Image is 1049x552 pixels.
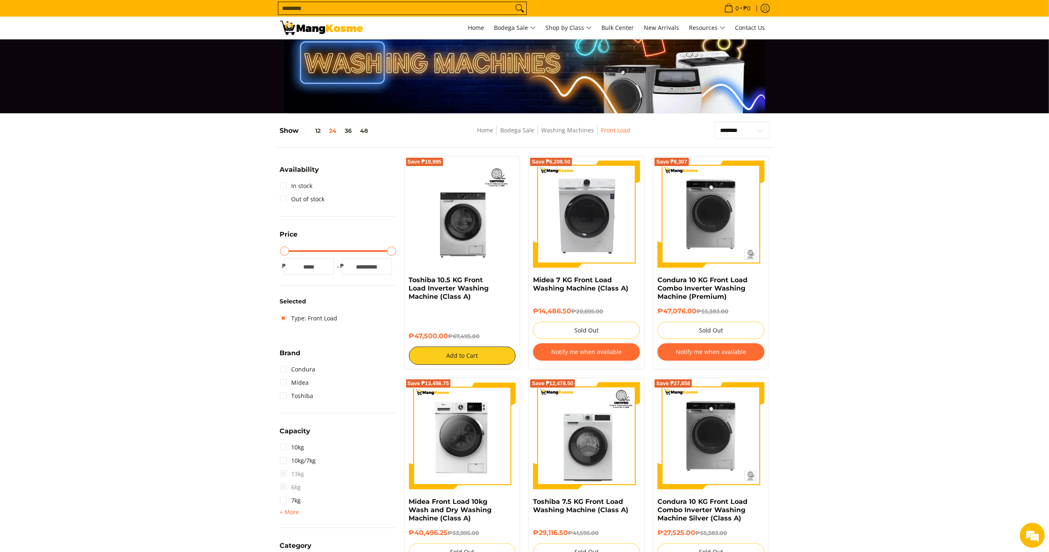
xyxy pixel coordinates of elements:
[408,159,442,164] span: Save ₱19,995
[409,332,516,340] h6: ₱47,500.00
[409,161,516,268] img: Toshiba 10.5 KG Front Load Inverter Washing Machine (Class A)
[280,231,298,244] summary: Open
[731,17,769,39] a: Contact Us
[656,381,690,386] span: Save ₱27,858
[533,307,640,315] h6: ₱14,486.50
[280,21,363,35] img: Washing Machines l Mang Kosme: Home Appliances Warehouse Sale Partner Front Load
[280,494,301,507] a: 7kg
[280,193,325,206] a: Out of stock
[280,507,299,517] summary: Open
[500,126,534,134] a: Bodega Sale
[280,389,314,403] a: Toshiba
[532,381,573,386] span: Save ₱12,478.50
[280,312,338,325] a: Type: Front Load
[448,530,479,536] del: ₱53,995.00
[280,376,309,389] a: Midea
[696,308,728,315] del: ₱55,383.00
[280,441,304,454] a: 10kg
[477,126,493,134] a: Home
[280,467,304,481] span: 13kg
[408,381,449,386] span: Save ₱13,498.75
[685,17,730,39] a: Resources
[280,166,319,173] span: Availability
[280,350,301,357] span: Brand
[657,382,764,489] img: Condura 10 KG Front Load Combo Inverter Washing Machine Silver (Class A)
[341,127,356,134] button: 36
[448,333,480,340] del: ₱67,495.00
[571,308,603,315] del: ₱20,695.00
[533,498,628,514] a: Toshiba 7.5 KG Front Load Washing Machine (Class A)
[468,24,484,32] span: Home
[689,23,725,33] span: Resources
[602,24,634,32] span: Bulk Center
[533,382,640,489] img: Toshiba 7.5 KG Front Load Washing Machine (Class A)
[568,530,599,536] del: ₱41,595.00
[644,24,679,32] span: New Arrivals
[280,179,313,193] a: In stock
[280,231,298,238] span: Price
[657,498,747,522] a: Condura 10 KG Front Load Combo Inverter Washing Machine Silver (Class A)
[280,350,301,363] summary: Open
[494,23,536,33] span: Bodega Sale
[657,343,764,361] button: Notify me when available
[280,428,311,441] summary: Open
[533,343,640,361] button: Notify me when available
[409,276,489,300] a: Toshiba 10.5 KG Front Load Inverter Washing Machine (Class A)
[280,127,372,135] h5: Show
[657,322,764,339] button: Sold Out
[735,5,740,11] span: 0
[409,529,516,537] h6: ₱40,496.25
[542,17,596,39] a: Shop by Class
[695,530,727,536] del: ₱55,383.00
[280,262,288,270] span: ₱
[533,529,640,537] h6: ₱29,116.50
[533,322,640,339] button: Sold Out
[640,17,684,39] a: New Arrivals
[533,276,628,292] a: Midea 7 KG Front Load Washing Machine (Class A)
[656,159,687,164] span: Save ₱8,307
[371,17,769,39] nav: Main Menu
[742,5,752,11] span: ₱0
[601,125,630,136] span: Front Load
[409,382,516,489] img: Midea Front Load 10kg Wash and Dry Washing Machine (Class A)
[409,498,492,522] a: Midea Front Load 10kg Wash and Dry Washing Machine (Class A)
[464,17,489,39] a: Home
[657,529,764,537] h6: ₱27,525.00
[280,428,311,435] span: Capacity
[280,166,319,179] summary: Open
[409,347,516,365] button: Add to Cart
[280,509,299,515] span: + More
[423,125,685,144] nav: Breadcrumbs
[280,481,301,494] span: 6kg
[657,276,747,300] a: Condura 10 KG Front Load Combo Inverter Washing Machine (Premium)
[657,161,764,268] img: Condura 10 KG Front Load Combo Inverter Washing Machine (Premium)
[325,127,341,134] button: 24
[356,127,372,134] button: 48
[513,2,526,15] button: Search
[280,363,316,376] a: Condura
[299,127,325,134] button: 12
[280,454,316,467] a: 10kg/7kg
[541,126,594,134] a: Washing Machines
[735,24,765,32] span: Contact Us
[533,161,640,268] img: Midea 7 KG Front Load Washing Machine (Class A)
[280,542,312,549] span: Category
[338,262,346,270] span: ₱
[598,17,638,39] a: Bulk Center
[280,298,396,305] h6: Selected
[722,4,753,13] span: •
[546,23,592,33] span: Shop by Class
[532,159,570,164] span: Save ₱6,208.50
[490,17,540,39] a: Bodega Sale
[657,307,764,315] h6: ₱47,076.00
